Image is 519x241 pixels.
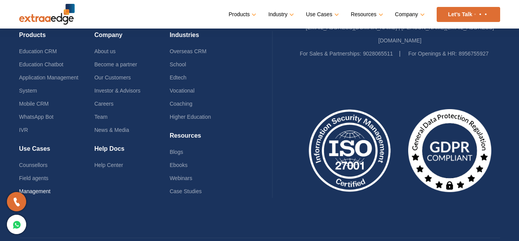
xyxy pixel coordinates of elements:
a: Careers [94,101,113,107]
a: 9028065511 [363,51,393,57]
a: Resources [351,9,382,20]
h4: Resources [170,132,245,145]
a: Investor & Advisors [94,88,140,94]
a: About us [94,48,115,54]
a: Edtech [170,74,187,81]
a: Application Management System [19,74,78,94]
a: Use Cases [306,9,337,20]
a: Case Studies [170,188,202,194]
a: 8956755927 [459,51,489,57]
a: Higher Education [170,114,211,120]
a: Ebooks [170,162,188,168]
h4: Company [94,31,170,45]
a: Vocational [170,88,195,94]
a: Industry [268,9,292,20]
h4: Products [19,31,95,45]
label: For Openings & HR: [408,47,457,60]
a: Our Customers [94,74,131,81]
a: Education Chatbot [19,61,63,67]
a: Let’s Talk [437,7,500,22]
a: Blogs [170,149,183,155]
a: Webinars [170,175,192,181]
h4: Help Docs [94,145,170,158]
a: Become a partner [94,61,137,67]
a: News & Media [94,127,129,133]
a: IVR [19,127,28,133]
a: Team [94,114,107,120]
a: Help Center [94,162,123,168]
a: School [170,61,186,67]
a: Field agents [19,175,48,181]
a: Counsellors [19,162,48,168]
a: Overseas CRM [170,48,207,54]
a: Management [19,188,51,194]
h4: Use Cases [19,145,95,158]
h4: Industries [170,31,245,45]
a: Coaching [170,101,192,107]
a: Company [395,9,423,20]
a: WhatsApp Bot [19,114,54,120]
a: Education CRM [19,48,57,54]
a: Mobile CRM [19,101,49,107]
a: Products [229,9,255,20]
label: For Sales & Partnerships: [300,47,361,60]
